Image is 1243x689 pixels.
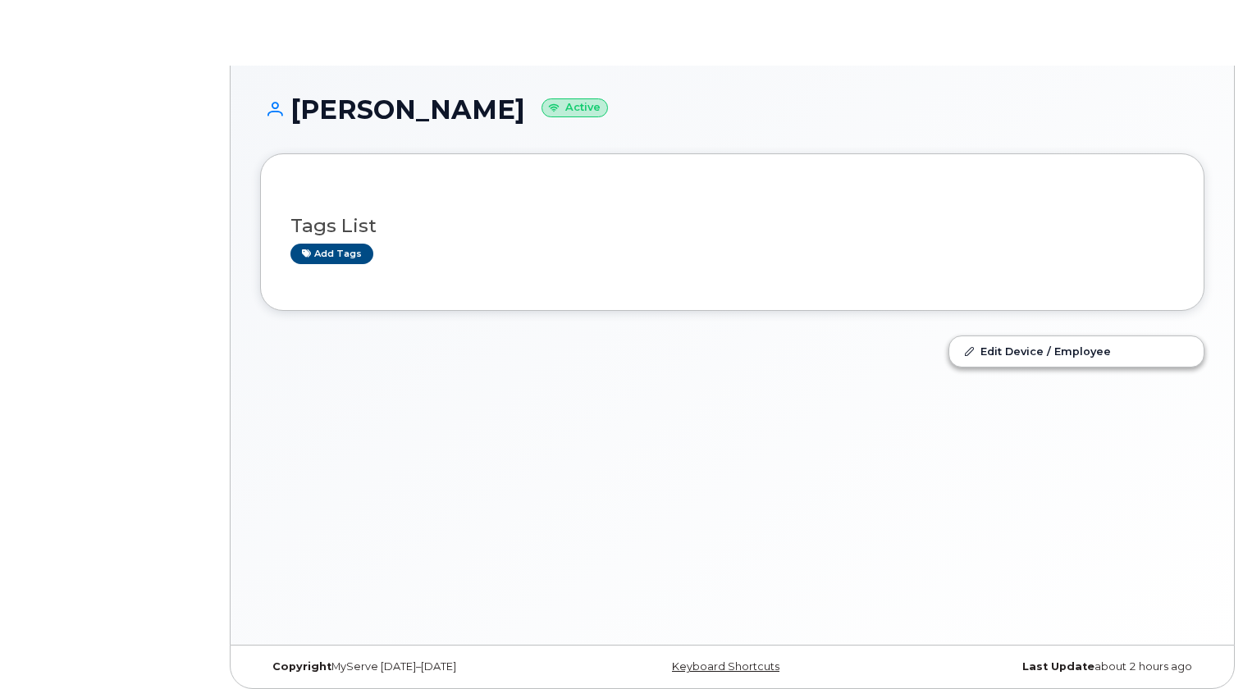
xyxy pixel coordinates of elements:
[889,660,1204,673] div: about 2 hours ago
[290,216,1174,236] h3: Tags List
[290,244,373,264] a: Add tags
[1022,660,1094,673] strong: Last Update
[260,660,575,673] div: MyServe [DATE]–[DATE]
[672,660,779,673] a: Keyboard Shortcuts
[260,95,1204,124] h1: [PERSON_NAME]
[272,660,331,673] strong: Copyright
[949,336,1204,366] a: Edit Device / Employee
[542,98,608,117] small: Active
